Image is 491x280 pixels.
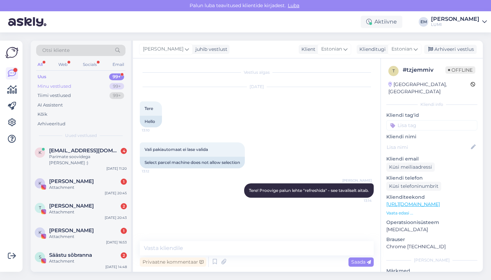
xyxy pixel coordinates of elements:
a: [URL][DOMAIN_NAME] [386,201,440,207]
span: Tere [145,106,153,111]
div: 1 [121,228,127,234]
div: Aktiivne [361,16,402,28]
span: Tere! Proovige palun lehte "refreshida" - see tavaliselt aitab. [249,188,369,193]
div: [DATE] 20:45 [105,191,127,196]
p: Kliendi email [386,155,477,163]
a: [PERSON_NAME]LUMI [431,16,487,27]
span: Kati Nõmmik [49,178,94,184]
div: Arhiveeri vestlus [424,45,477,54]
span: Estonian [391,45,412,53]
div: Email [111,60,125,69]
div: [PERSON_NAME] [386,257,477,263]
span: [PERSON_NAME] [143,45,183,53]
span: Kristjan Jarvi [49,227,94,234]
div: Select parcel machine does not allow selection [140,157,245,168]
div: [DATE] 11:20 [106,166,127,171]
div: Socials [81,60,98,69]
input: Lisa nimi [387,143,470,151]
div: LUMI [431,22,479,27]
div: 4 [121,148,127,154]
p: Operatsioonisüsteem [386,219,477,226]
div: [DATE] 14:48 [105,264,127,269]
div: Uus [38,73,46,80]
p: Chrome [TECHNICAL_ID] [386,243,477,250]
span: Otsi kliente [42,47,70,54]
span: T [39,205,41,210]
span: 13:12 [142,169,167,174]
span: Saada [351,259,371,265]
div: Kliendi info [386,101,477,108]
span: S [39,254,41,260]
div: 2 [121,252,127,258]
p: Kliendi tag'id [386,112,477,119]
p: Vaata edasi ... [386,210,477,216]
div: Tiimi vestlused [38,92,71,99]
div: Web [57,60,69,69]
div: Klient [299,46,315,53]
p: Brauser [386,236,477,243]
span: k [39,150,42,155]
p: Kliendi telefon [386,174,477,182]
span: [PERSON_NAME] [342,178,372,183]
p: [MEDICAL_DATA] [386,226,477,233]
div: EM [419,17,428,27]
p: Klienditeekond [386,194,477,201]
span: karolin024@gmail.com [49,148,120,154]
div: 99+ [109,92,124,99]
span: Vali pakiautomaat ei lase valida [145,147,208,152]
div: [DATE] 20:43 [105,215,127,220]
div: Attachment [49,209,127,215]
div: Arhiveeritud [38,121,65,127]
span: Luba [286,2,301,9]
div: 99+ [109,73,124,80]
div: Privaatne kommentaar [140,257,206,267]
div: Parimate soovidega [PERSON_NAME] :) [49,154,127,166]
span: t [392,68,395,73]
span: Säästu sõbranna [49,252,92,258]
div: Attachment [49,184,127,191]
div: Klienditugi [357,46,386,53]
div: Attachment [49,258,127,264]
div: [PERSON_NAME] [431,16,479,22]
span: K [39,230,42,235]
span: 13:14 [346,198,372,203]
div: Kõik [38,111,47,118]
div: Minu vestlused [38,83,71,90]
div: Attachment [49,234,127,240]
img: Askly Logo [5,46,18,59]
div: All [36,60,44,69]
div: [DATE] 16:53 [106,240,127,245]
div: [DATE] [140,84,374,90]
div: Küsi meiliaadressi [386,163,435,172]
div: AI Assistent [38,102,63,109]
div: juhib vestlust [193,46,227,53]
span: 13:10 [142,128,167,133]
div: 2 [121,203,127,209]
div: # tzjemmiv [403,66,445,74]
div: 99+ [109,83,124,90]
p: Märkmed [386,267,477,275]
p: Kliendi nimi [386,133,477,140]
div: 1 [121,179,127,185]
div: Vestlus algas [140,69,374,75]
span: Uued vestlused [65,132,97,139]
span: Estonian [321,45,342,53]
div: Hello [140,116,162,127]
input: Lisa tag [386,120,477,130]
span: Offline [445,66,475,74]
div: Küsi telefoninumbrit [386,182,441,191]
div: [GEOGRAPHIC_DATA], [GEOGRAPHIC_DATA] [388,81,471,95]
span: K [39,181,42,186]
span: Terese Mårtensson [49,203,94,209]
